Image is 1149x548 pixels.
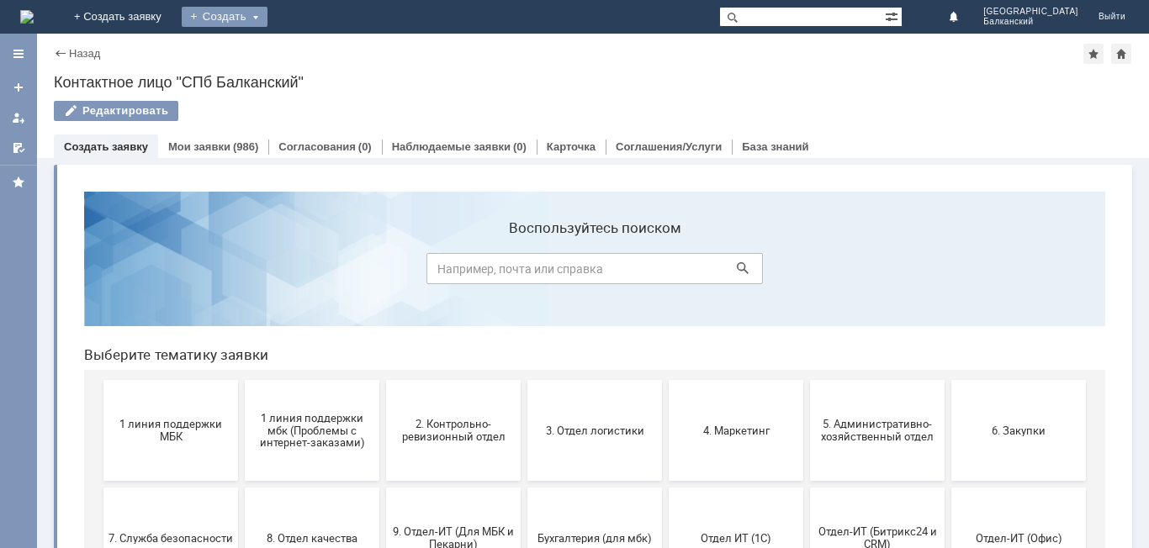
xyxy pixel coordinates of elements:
[598,309,733,410] button: Отдел ИТ (1С)
[744,347,869,372] span: Отдел-ИТ (Битрикс24 и CRM)
[886,353,1010,366] span: Отдел-ИТ (Офис)
[38,353,162,366] span: 7. Служба безопасности
[33,417,167,518] button: Финансовый отдел
[457,309,591,410] button: Бухгалтерия (для мбк)
[885,8,902,24] span: Расширенный поиск
[742,140,808,153] a: База знаний
[179,353,304,366] span: 8. Отдел качества
[174,202,309,303] button: 1 линия поддержки мбк (Проблемы с интернет-заказами)
[1111,44,1131,64] div: Сделать домашней страницей
[603,245,728,258] span: 4. Маркетинг
[69,47,100,60] a: Назад
[5,74,32,101] a: Создать заявку
[168,140,230,153] a: Мои заявки
[320,240,445,265] span: 2. Контрольно-ревизионный отдел
[179,461,304,473] span: Франчайзинг
[462,353,586,366] span: Бухгалтерия (для мбк)
[320,455,445,480] span: Это соглашение не активно!
[179,233,304,271] span: 1 линия поддержки мбк (Проблемы с интернет-заказами)
[598,417,733,518] button: не актуален
[13,168,1035,185] header: Выберите тематику заявки
[881,202,1015,303] button: 6. Закупки
[739,202,874,303] button: 5. Административно-хозяйственный отдел
[457,417,591,518] button: [PERSON_NAME]. Услуги ИТ для МБК (оформляет L1)
[881,309,1015,410] button: Отдел-ИТ (Офис)
[598,202,733,303] button: 4. Маркетинг
[5,134,32,161] a: Мои согласования
[5,104,32,131] a: Мои заявки
[744,240,869,265] span: 5. Административно-хозяйственный отдел
[886,245,1010,258] span: 6. Закупки
[603,461,728,473] span: не актуален
[233,140,258,153] div: (986)
[174,417,309,518] button: Франчайзинг
[64,140,148,153] a: Создать заявку
[462,245,586,258] span: 3. Отдел логистики
[462,448,586,486] span: [PERSON_NAME]. Услуги ИТ для МБК (оформляет L1)
[358,140,372,153] div: (0)
[38,240,162,265] span: 1 линия поддержки МБК
[182,7,267,27] div: Создать
[20,10,34,24] img: logo
[739,309,874,410] button: Отдел-ИТ (Битрикс24 и CRM)
[315,417,450,518] button: Это соглашение не активно!
[315,309,450,410] button: 9. Отдел-ИТ (Для МБК и Пекарни)
[356,75,692,106] input: Например, почта или справка
[320,347,445,372] span: 9. Отдел-ИТ (Для МБК и Пекарни)
[983,7,1078,17] span: [GEOGRAPHIC_DATA]
[174,309,309,410] button: 8. Отдел качества
[33,202,167,303] button: 1 линия поддержки МБК
[356,41,692,58] label: Воспользуйтесь поиском
[33,309,167,410] button: 7. Служба безопасности
[315,202,450,303] button: 2. Контрольно-ревизионный отдел
[547,140,596,153] a: Карточка
[38,461,162,473] span: Финансовый отдел
[513,140,527,153] div: (0)
[457,202,591,303] button: 3. Отдел логистики
[603,353,728,366] span: Отдел ИТ (1С)
[616,140,722,153] a: Соглашения/Услуги
[983,17,1078,27] span: Балканский
[392,140,511,153] a: Наблюдаемые заявки
[20,10,34,24] a: Перейти на домашнюю страницу
[278,140,356,153] a: Согласования
[54,74,1132,91] div: Контактное лицо "СПб Балканский"
[1083,44,1104,64] div: Добавить в избранное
